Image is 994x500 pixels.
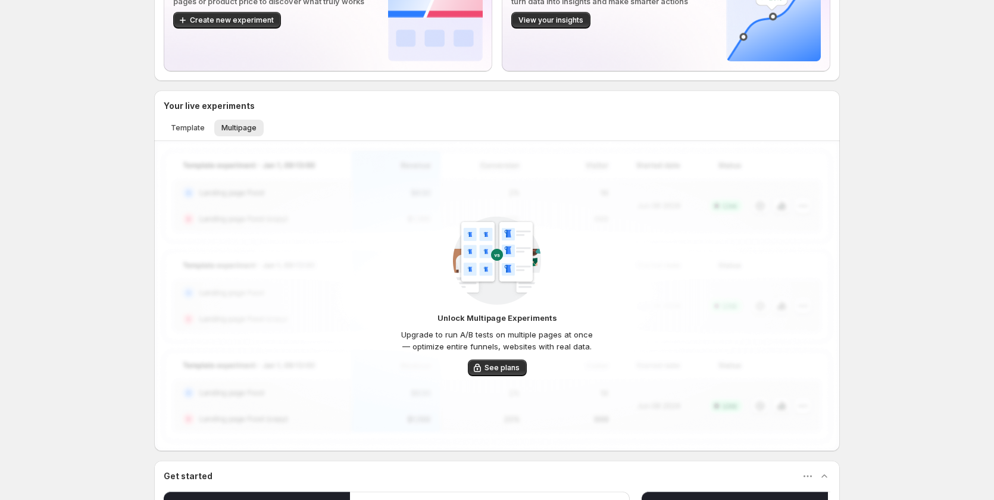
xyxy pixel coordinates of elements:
p: Upgrade to run A/B tests on multiple pages at once — optimize entire funnels, websites with real ... [399,329,595,352]
img: CampaignGroupTemplate [453,216,541,305]
span: Create new experiment [190,15,274,25]
span: See plans [485,363,520,373]
p: Unlock Multipage Experiments [437,312,557,324]
span: View your insights [518,15,583,25]
span: Template [171,123,205,133]
button: See plans [468,360,527,376]
button: View your insights [511,12,590,29]
h3: Get started [164,470,212,482]
span: Multipage [221,123,257,133]
h3: Your live experiments [164,100,255,112]
button: Create new experiment [173,12,281,29]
